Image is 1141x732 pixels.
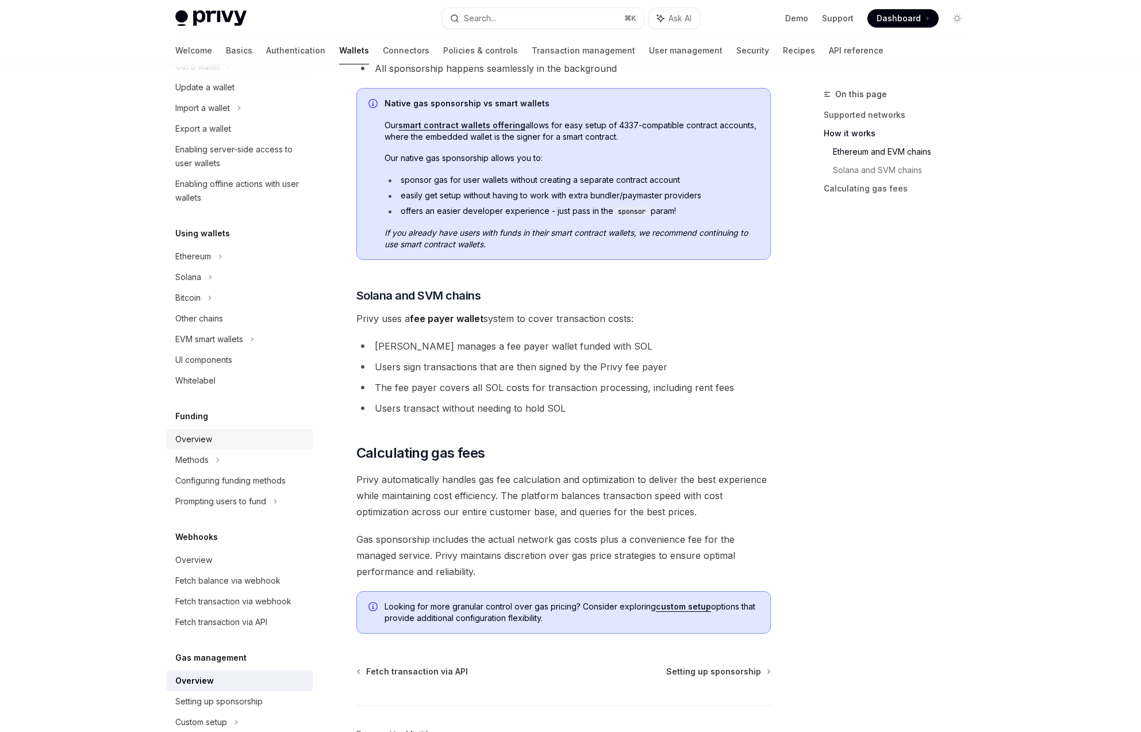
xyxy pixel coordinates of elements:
a: Fetch transaction via webhook [166,591,313,612]
code: sponsor [613,206,651,217]
div: Bitcoin [175,291,201,305]
svg: Info [368,99,380,110]
span: Setting up sponsorship [666,666,761,677]
a: Fetch transaction via API [166,612,313,633]
a: Overview [166,670,313,691]
a: Wallets [339,37,369,64]
button: Search...⌘K [442,8,643,29]
li: All sponsorship happens seamlessly in the background [356,60,771,76]
a: Supported networks [824,106,975,124]
h5: Webhooks [175,530,218,544]
a: Solana and SVM chains [833,161,975,179]
svg: Info [368,602,380,614]
span: Gas sponsorship includes the actual network gas costs plus a convenience fee for the managed serv... [356,531,771,580]
a: Policies & controls [443,37,518,64]
a: Update a wallet [166,77,313,98]
div: Custom setup [175,715,227,729]
div: Configuring funding methods [175,474,286,488]
div: Enabling server-side access to user wallets [175,143,306,170]
div: UI components [175,353,232,367]
a: Basics [226,37,252,64]
a: Ethereum and EVM chains [833,143,975,161]
a: Whitelabel [166,370,313,391]
span: Dashboard [877,13,921,24]
a: Welcome [175,37,212,64]
a: Demo [785,13,808,24]
div: Update a wallet [175,81,235,94]
h5: Using wallets [175,227,230,240]
div: Ethereum [175,250,211,263]
a: How it works [824,124,975,143]
span: Calculating gas fees [356,444,485,462]
a: Other chains [166,308,313,329]
a: Enabling offline actions with user wallets [166,174,313,208]
a: Security [736,37,769,64]
li: sponsor gas for user wallets without creating a separate contract account [385,174,759,186]
a: Fetch transaction via API [358,666,468,677]
span: Looking for more granular control over gas pricing? Consider exploring options that provide addit... [385,601,759,624]
li: easily get setup without having to work with extra bundler/paymaster providers [385,190,759,201]
div: Prompting users to fund [175,495,266,508]
span: Solana and SVM chains [356,288,481,304]
a: smart contract wallets offering [398,120,525,131]
li: The fee payer covers all SOL costs for transaction processing, including rent fees [356,380,771,396]
a: Fetch balance via webhook [166,570,313,591]
div: Overview [175,674,214,688]
li: Users sign transactions that are then signed by the Privy fee payer [356,359,771,375]
div: Other chains [175,312,223,325]
li: Users transact without needing to hold SOL [356,400,771,416]
div: Enabling offline actions with user wallets [175,177,306,205]
h5: Gas management [175,651,247,665]
a: Recipes [783,37,815,64]
a: API reference [829,37,883,64]
a: Overview [166,429,313,450]
a: Connectors [383,37,429,64]
button: Toggle dark mode [948,9,966,28]
span: Privy automatically handles gas fee calculation and optimization to deliver the best experience w... [356,472,771,520]
a: Enabling server-side access to user wallets [166,139,313,174]
a: Setting up sponsorship [166,691,313,712]
button: Ask AI [649,8,700,29]
span: Our allows for easy setup of 4337-compatible contract accounts, where the embedded wallet is the ... [385,120,759,143]
a: Support [822,13,854,24]
a: UI components [166,350,313,370]
div: Solana [175,270,201,284]
a: Export a wallet [166,118,313,139]
span: Fetch transaction via API [366,666,468,677]
a: Setting up sponsorship [666,666,770,677]
a: Calculating gas fees [824,179,975,198]
div: Methods [175,453,209,467]
div: Import a wallet [175,101,230,115]
div: Whitelabel [175,374,216,388]
a: Authentication [266,37,325,64]
span: Privy uses a system to cover transaction costs: [356,311,771,327]
div: Export a wallet [175,122,231,136]
li: [PERSON_NAME] manages a fee payer wallet funded with SOL [356,338,771,354]
span: Ask AI [669,13,691,24]
div: Setting up sponsorship [175,695,263,708]
div: Search... [464,12,496,25]
a: Overview [166,550,313,570]
span: On this page [835,87,887,101]
div: Fetch balance via webhook [175,574,281,588]
div: Fetch transaction via webhook [175,595,291,608]
div: EVM smart wallets [175,332,243,346]
div: Fetch transaction via API [175,615,267,629]
em: If you already have users with funds in their smart contract wallets, we recommend continuing to ... [385,228,748,249]
li: offers an easier developer experience - just pass in the param! [385,205,759,217]
div: Overview [175,432,212,446]
a: Dashboard [867,9,939,28]
a: Configuring funding methods [166,470,313,491]
span: Our native gas sponsorship allows you to: [385,152,759,164]
h5: Funding [175,409,208,423]
a: Transaction management [532,37,635,64]
a: User management [649,37,723,64]
div: Overview [175,553,212,567]
span: ⌘ K [624,14,636,23]
a: custom setup [656,601,711,612]
strong: Native gas sponsorship vs smart wallets [385,98,550,108]
img: light logo [175,10,247,26]
strong: fee payer wallet [410,313,483,324]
